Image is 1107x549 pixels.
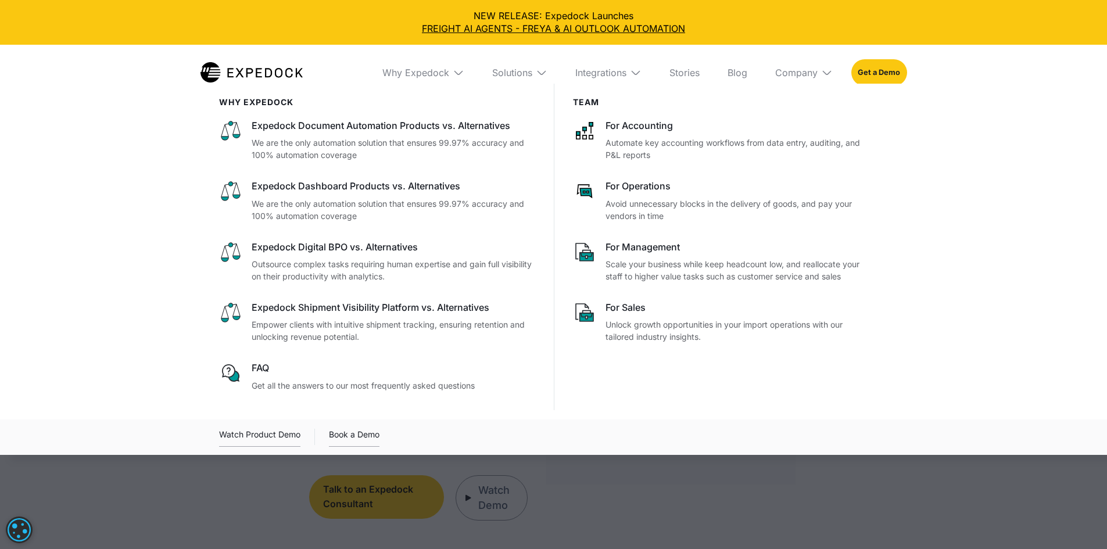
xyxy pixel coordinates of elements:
a: Expedock Shipment Visibility Platform vs. AlternativesEmpower clients with intuitive shipment tra... [219,301,535,343]
p: Outsource complex tasks requiring human expertise and gain full visibility on their productivity ... [252,258,535,282]
div: For Accounting [606,119,870,132]
div: Integrations [575,67,626,78]
div: WHy Expedock [219,98,535,107]
div: NEW RELEASE: Expedock Launches [9,9,1098,35]
a: For ManagementScale your business while keep headcount low, and reallocate your staff to higher v... [573,241,870,282]
a: Get a Demo [851,59,907,86]
p: Automate key accounting workflows from data entry, auditing, and P&L reports [606,137,870,161]
a: FAQGet all the answers to our most frequently asked questions [219,361,535,391]
a: Blog [718,45,757,101]
div: For Sales [606,301,870,314]
p: Get all the answers to our most frequently asked questions [252,379,535,392]
div: Solutions [492,67,532,78]
p: Empower clients with intuitive shipment tracking, ensuring retention and unlocking revenue potent... [252,318,535,343]
div: Integrations [566,45,651,101]
div: Company [766,45,842,101]
div: Why Expedock [382,67,449,78]
div: For Management [606,241,870,253]
div: FAQ [252,361,535,374]
a: Expedock Document Automation Products vs. AlternativesWe are the only automation solution that en... [219,119,535,161]
p: Avoid unnecessary blocks in the delivery of goods, and pay your vendors in time [606,198,870,222]
a: For SalesUnlock growth opportunities in your import operations with our tailored industry insights. [573,301,870,343]
a: For OperationsAvoid unnecessary blocks in the delivery of goods, and pay your vendors in time [573,180,870,221]
div: Team [573,98,870,107]
p: Unlock growth opportunities in your import operations with our tailored industry insights. [606,318,870,343]
div: Why Expedock [373,45,474,101]
div: Watch Product Demo [219,428,300,447]
iframe: Chat Widget [913,424,1107,549]
a: FREIGHT AI AGENTS - FREYA & AI OUTLOOK AUTOMATION [9,22,1098,35]
div: For Operations [606,180,870,192]
p: We are the only automation solution that ensures 99.97% accuracy and 100% automation coverage [252,198,535,222]
div: Expedock Digital BPO vs. Alternatives [252,241,535,253]
a: Book a Demo [329,428,379,447]
p: We are the only automation solution that ensures 99.97% accuracy and 100% automation coverage [252,137,535,161]
div: Expedock Shipment Visibility Platform vs. Alternatives [252,301,535,314]
a: For AccountingAutomate key accounting workflows from data entry, auditing, and P&L reports [573,119,870,161]
div: Company [775,67,818,78]
a: open lightbox [219,428,300,447]
div: Solutions [483,45,557,101]
div: Expedock Document Automation Products vs. Alternatives [252,119,535,132]
a: Expedock Dashboard Products vs. AlternativesWe are the only automation solution that ensures 99.9... [219,180,535,221]
div: Expedock Dashboard Products vs. Alternatives [252,180,535,192]
a: Expedock Digital BPO vs. AlternativesOutsource complex tasks requiring human expertise and gain f... [219,241,535,282]
a: Stories [660,45,709,101]
p: Scale your business while keep headcount low, and reallocate your staff to higher value tasks suc... [606,258,870,282]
